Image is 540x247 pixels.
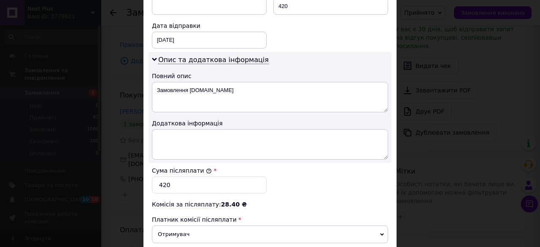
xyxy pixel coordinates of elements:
[152,82,388,112] textarea: Замовлення [DOMAIN_NAME]
[158,56,269,64] span: Опис та додаткова інформація
[221,201,247,208] span: 28.40 ₴
[152,72,388,80] div: Повний опис
[152,22,267,30] div: Дата відправки
[152,225,388,243] span: Отримувач
[152,216,237,223] span: Платник комісії післяплати
[152,167,212,174] label: Сума післяплати
[152,200,388,209] div: Комісія за післяплату:
[152,119,388,128] div: Додаткова інформація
